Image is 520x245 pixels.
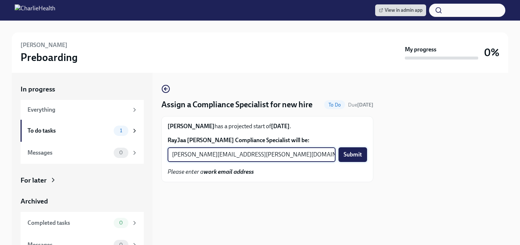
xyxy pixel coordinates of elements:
span: Due [348,102,373,108]
h3: Preboarding [21,51,78,64]
div: For later [21,176,47,185]
span: Submit [344,151,362,158]
span: View in admin app [379,7,422,14]
a: Everything [21,100,144,120]
label: RayJaa [PERSON_NAME] Compliance Specialist will be: [168,136,367,144]
input: Enter their work email address [168,147,336,162]
span: To Do [324,102,345,108]
p: has a projected start of . [168,122,367,130]
strong: [PERSON_NAME] [168,123,215,130]
img: CharlieHealth [15,4,55,16]
div: Completed tasks [28,219,111,227]
a: To do tasks1 [21,120,144,142]
span: 1 [116,128,127,133]
a: Archived [21,197,144,206]
strong: My progress [405,46,436,54]
a: In progress [21,84,144,94]
h4: Assign a Compliance Specialist for new hire [161,99,312,110]
span: 0 [115,150,127,155]
div: Everything [28,106,128,114]
a: For later [21,176,144,185]
strong: [DATE] [271,123,290,130]
span: August 22nd, 2025 09:00 [348,101,373,108]
h3: 0% [484,46,499,59]
a: Messages0 [21,142,144,164]
div: Messages [28,149,111,157]
a: View in admin app [375,4,426,16]
strong: [DATE] [357,102,373,108]
div: To do tasks [28,127,111,135]
em: Please enter a [168,168,254,175]
h6: [PERSON_NAME] [21,41,67,49]
span: 0 [115,220,127,226]
strong: work email address [204,168,254,175]
button: Submit [338,147,367,162]
a: Completed tasks0 [21,212,144,234]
